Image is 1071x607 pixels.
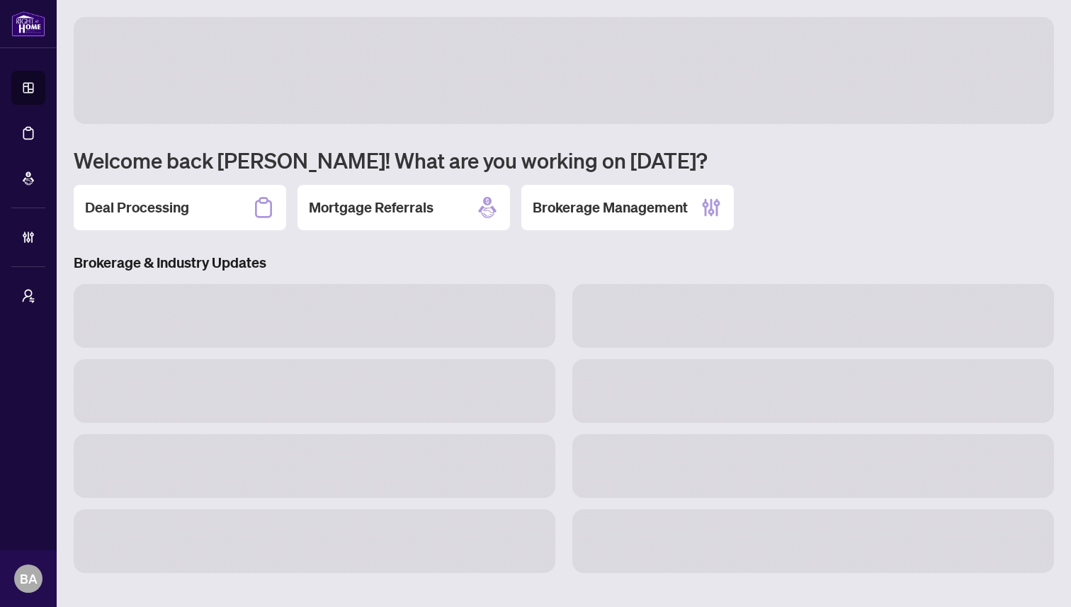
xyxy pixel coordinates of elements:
[11,11,45,37] img: logo
[74,147,1054,174] h1: Welcome back [PERSON_NAME]! What are you working on [DATE]?
[309,198,433,217] h2: Mortgage Referrals
[85,198,189,217] h2: Deal Processing
[20,569,38,589] span: BA
[21,289,35,303] span: user-switch
[74,253,1054,273] h3: Brokerage & Industry Updates
[533,198,688,217] h2: Brokerage Management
